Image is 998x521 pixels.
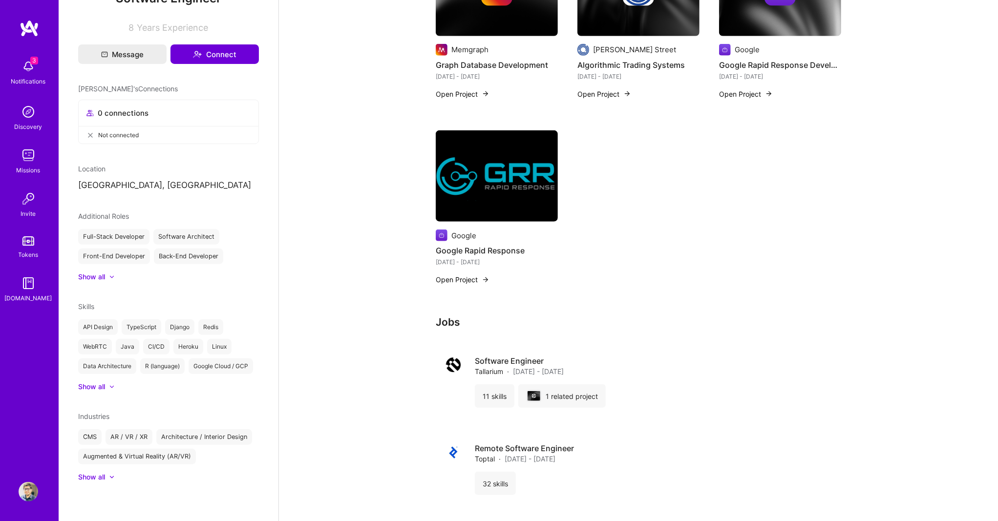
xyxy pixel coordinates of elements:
div: Software Architect [153,229,219,245]
span: 0 connections [98,108,149,118]
button: Open Project [436,89,489,99]
span: · [499,454,501,464]
div: Augmented & Virtual Reality (AR/VR) [78,449,196,464]
div: Discovery [15,122,42,132]
div: R (language) [140,358,185,374]
div: Full-Stack Developer [78,229,149,245]
span: [DATE] - [DATE] [513,366,564,376]
button: Connect [170,44,259,64]
div: Tokens [19,250,39,260]
span: [PERSON_NAME]'s Connections [78,83,178,94]
div: Data Architecture [78,358,136,374]
div: CMS [78,429,102,445]
a: User Avatar [16,482,41,501]
img: Company logo [577,44,589,56]
div: Django [165,319,194,335]
div: AR / VR / XR [106,429,152,445]
span: Toptal [475,454,495,464]
img: Invite [19,189,38,208]
img: Company logo [444,443,463,462]
h3: Jobs [436,316,841,328]
img: Company logo [436,44,447,56]
img: discovery [19,102,38,122]
i: icon Mail [101,51,108,58]
span: Industries [78,412,109,420]
div: Java [116,339,139,354]
div: API Design [78,319,118,335]
h4: Google Rapid Response [436,244,558,257]
i: icon Connect [193,50,202,59]
span: Years Experience [137,22,209,33]
div: [DATE] - [DATE] [577,71,700,82]
img: logo [20,20,39,37]
div: Linux [207,339,232,354]
div: Heroku [173,339,203,354]
img: Company logo [532,394,536,398]
i: icon Collaborator [86,109,94,117]
div: [DATE] - [DATE] [719,71,841,82]
div: Missions [17,165,41,175]
img: arrow-right [482,90,489,98]
div: [PERSON_NAME] Street [593,44,676,55]
div: Front-End Developer [78,249,150,264]
span: Skills [78,302,94,311]
div: Google [451,230,476,241]
span: · [507,366,509,376]
img: teamwork [19,146,38,165]
img: bell [19,57,38,76]
div: Invite [21,208,36,219]
div: [DOMAIN_NAME] [5,293,52,303]
h4: Software Engineer [475,355,564,366]
img: tokens [22,236,34,246]
div: WebRTC [78,339,112,354]
img: arrow-right [482,276,489,284]
div: Architecture / Interior Design [156,429,252,445]
div: Show all [78,472,105,482]
h4: Remote Software Engineer [475,443,574,454]
button: Message [78,44,167,64]
img: cover [528,391,540,401]
div: Location [78,164,259,174]
i: icon CloseGray [86,131,94,139]
img: arrow-right [623,90,631,98]
h4: Algorithmic Trading Systems [577,59,700,71]
img: Company logo [436,229,447,241]
button: 0 connectionsNot connected [78,100,259,144]
div: 32 skills [475,472,516,495]
img: Google Rapid Response [436,130,558,222]
span: [DATE] - [DATE] [505,454,555,464]
div: Memgraph [451,44,488,55]
h4: Graph Database Development [436,59,558,71]
button: Open Project [577,89,631,99]
button: Open Project [436,274,489,285]
div: Show all [78,272,105,282]
span: Tallarium [475,366,503,376]
h4: Google Rapid Response Development [719,59,841,71]
span: 3 [30,57,38,64]
button: Open Project [719,89,773,99]
div: 1 related project [518,384,606,408]
img: User Avatar [19,482,38,501]
div: [DATE] - [DATE] [436,71,558,82]
div: Redis [198,319,223,335]
div: [DATE] - [DATE] [436,257,558,267]
div: TypeScript [122,319,161,335]
p: [GEOGRAPHIC_DATA], [GEOGRAPHIC_DATA] [78,180,259,191]
div: Show all [78,382,105,392]
span: 8 [129,22,134,33]
div: Back-End Developer [154,249,223,264]
div: Notifications [11,76,46,86]
img: guide book [19,273,38,293]
img: arrow-right [765,90,773,98]
img: Company logo [719,44,731,56]
div: Google [735,44,760,55]
span: Not connected [98,130,139,140]
div: 11 skills [475,384,514,408]
img: Company logo [444,355,463,375]
div: Google Cloud / GCP [189,358,253,374]
div: CI/CD [143,339,170,354]
span: Additional Roles [78,212,129,220]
